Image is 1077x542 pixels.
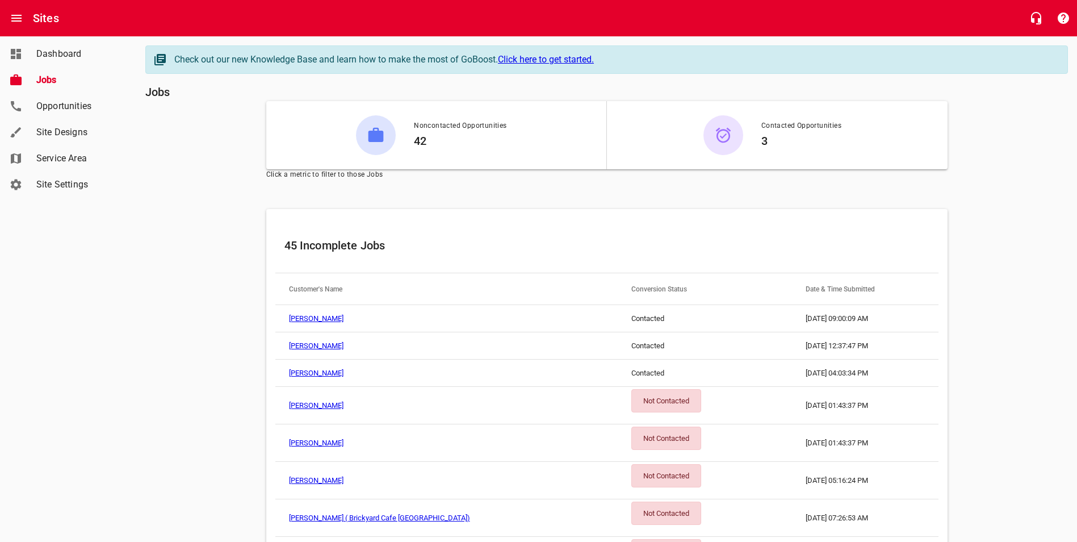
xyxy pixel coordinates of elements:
span: Jobs [36,73,123,87]
div: Not Contacted [631,464,701,487]
a: [PERSON_NAME]Not Contacted[DATE] 05:16:24 PM [275,462,938,499]
h6: 3 [761,132,841,150]
button: Contacted Opportunities3 [607,101,948,169]
a: [PERSON_NAME]Contacted[DATE] 04:03:34 PM [275,360,938,387]
h6: Sites [33,9,59,27]
span: Noncontacted Opportunities [414,120,506,132]
a: [PERSON_NAME] ( Brickyard Cafe [GEOGRAPHIC_DATA]) [289,514,470,522]
a: Click here to get started. [498,54,594,65]
a: [PERSON_NAME]Contacted[DATE] 12:37:47 PM [275,332,938,360]
a: [PERSON_NAME] [289,401,343,410]
span: Opportunities [36,99,123,113]
td: [DATE] 04:03:34 PM [792,360,938,387]
a: [PERSON_NAME] [289,314,343,323]
a: [PERSON_NAME] [289,369,343,377]
span: Dashboard [36,47,123,61]
a: [PERSON_NAME]Not Contacted[DATE] 01:43:37 PM [275,387,938,424]
button: Open drawer [3,5,30,32]
a: [PERSON_NAME] [289,439,343,447]
h6: Jobs [145,83,1068,101]
td: [DATE] 12:37:47 PM [792,332,938,360]
span: Site Designs [36,126,123,139]
td: [DATE] 09:00:09 AM [792,305,938,332]
div: Not Contacted [631,389,701,412]
a: [PERSON_NAME] [289,476,343,485]
a: [PERSON_NAME]Contacted[DATE] 09:00:09 AM [275,305,938,332]
button: Noncontacted Opportunities42 [266,101,606,169]
button: Live Chat [1022,5,1050,32]
a: [PERSON_NAME] [289,341,343,350]
button: Support Portal [1050,5,1077,32]
td: [DATE] 01:43:37 PM [792,387,938,424]
a: [PERSON_NAME]Not Contacted[DATE] 01:43:37 PM [275,424,938,462]
h6: 45 Incomplete Jobs [284,236,929,255]
span: Service Area [36,152,123,165]
th: Customer's Name [275,273,618,305]
td: Contacted [618,305,792,332]
th: Date & Time Submitted [792,273,938,305]
td: Contacted [618,360,792,387]
td: Contacted [618,332,792,360]
div: Not Contacted [631,502,701,525]
span: Site Settings [36,178,123,191]
td: [DATE] 05:16:24 PM [792,462,938,499]
h6: 42 [414,132,506,150]
th: Conversion Status [618,273,792,305]
a: [PERSON_NAME] ( Brickyard Cafe [GEOGRAPHIC_DATA])Not Contacted[DATE] 07:26:53 AM [275,499,938,537]
div: Check out our new Knowledge Base and learn how to make the most of GoBoost. [174,53,1056,66]
div: Not Contacted [631,427,701,450]
span: Contacted Opportunities [761,120,841,132]
span: Click a metric to filter to those Jobs [266,169,948,181]
td: [DATE] 07:26:53 AM [792,499,938,537]
td: [DATE] 01:43:37 PM [792,424,938,462]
